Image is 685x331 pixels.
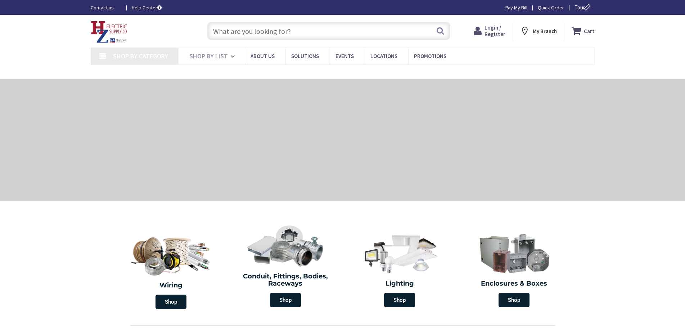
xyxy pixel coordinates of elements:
[584,24,595,37] strong: Cart
[251,53,275,59] span: About Us
[291,53,319,59] span: Solutions
[132,4,162,11] a: Help Center
[572,24,595,37] a: Cart
[462,280,566,287] h2: Enclosures & Boxes
[538,4,564,11] a: Quick Order
[574,4,593,11] span: Tour
[499,293,529,307] span: Shop
[156,295,186,309] span: Shop
[91,4,120,11] a: Contact us
[344,228,455,311] a: Lighting Shop
[207,22,450,40] input: What are you looking for?
[230,221,341,311] a: Conduit, Fittings, Bodies, Raceways Shop
[113,52,168,60] span: Shop By Category
[189,52,228,60] span: Shop By List
[118,282,225,289] h2: Wiring
[414,53,446,59] span: Promotions
[459,228,569,311] a: Enclosures & Boxes Shop
[474,24,505,37] a: Login / Register
[348,280,452,287] h2: Lighting
[520,24,557,37] div: My Branch
[114,228,229,313] a: Wiring Shop
[91,21,127,43] img: HZ Electric Supply
[370,53,397,59] span: Locations
[270,293,301,307] span: Shop
[505,4,527,11] a: Pay My Bill
[335,53,354,59] span: Events
[533,28,557,35] strong: My Branch
[234,273,337,287] h2: Conduit, Fittings, Bodies, Raceways
[485,24,505,37] span: Login / Register
[384,293,415,307] span: Shop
